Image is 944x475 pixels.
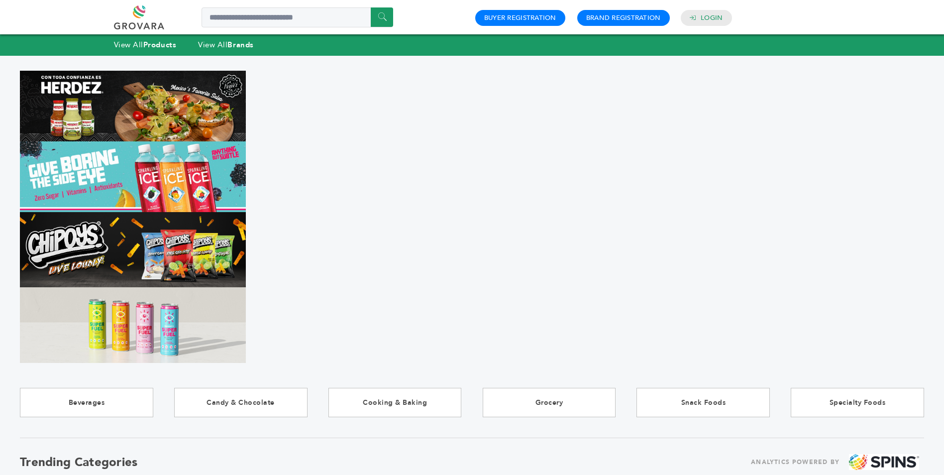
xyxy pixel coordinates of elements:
img: Marketplace Top Banner 1 [20,71,246,141]
img: Marketplace Top Banner 4 [20,287,246,362]
a: View AllBrands [198,40,254,50]
a: Candy & Chocolate [174,388,308,417]
a: Brand Registration [586,13,661,22]
a: Snack Foods [636,388,770,417]
a: Specialty Foods [791,388,924,417]
img: Marketplace Top Banner 2 [20,141,246,212]
a: Cooking & Baking [328,388,462,417]
input: Search a product or brand... [202,7,393,27]
h2: Trending Categories [20,454,138,471]
img: spins.png [849,454,919,471]
a: Beverages [20,388,153,417]
strong: Products [143,40,176,50]
img: Marketplace Top Banner 3 [20,212,246,287]
span: ANALYTICS POWERED BY [751,456,839,469]
a: Buyer Registration [484,13,556,22]
a: Login [701,13,723,22]
a: Grocery [483,388,616,417]
strong: Brands [227,40,253,50]
a: View AllProducts [114,40,177,50]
